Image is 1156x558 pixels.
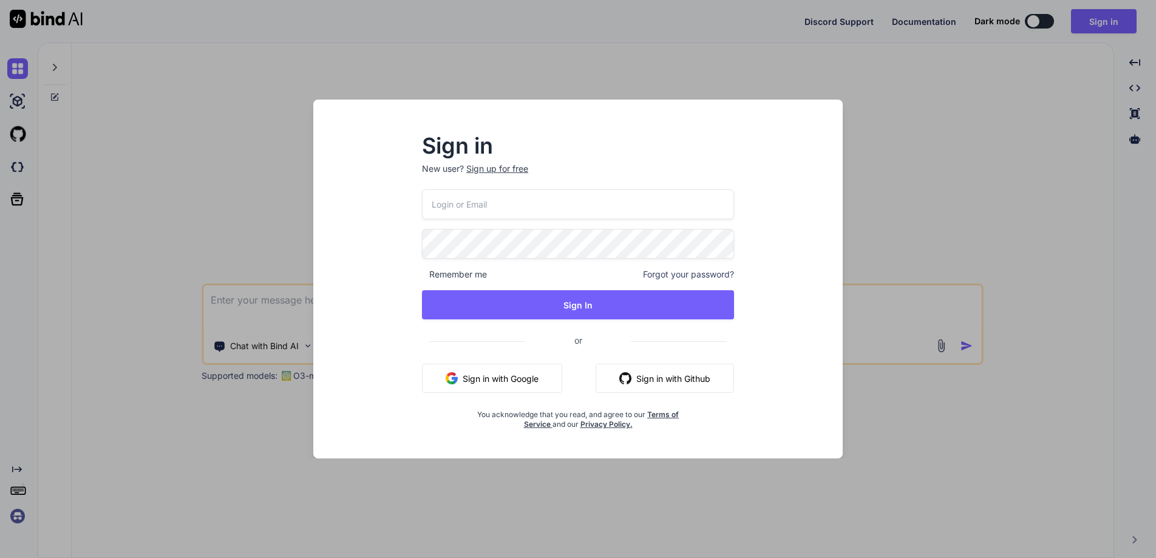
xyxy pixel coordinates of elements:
[643,268,734,281] span: Forgot your password?
[596,364,734,393] button: Sign in with Github
[580,420,633,429] a: Privacy Policy.
[422,364,562,393] button: Sign in with Google
[446,372,458,384] img: google
[422,136,734,155] h2: Sign in
[619,372,631,384] img: github
[474,403,682,429] div: You acknowledge that you read, and agree to our and our
[526,325,631,355] span: or
[422,189,734,219] input: Login or Email
[422,268,487,281] span: Remember me
[422,163,734,189] p: New user?
[422,290,734,319] button: Sign In
[524,410,679,429] a: Terms of Service
[466,163,528,175] div: Sign up for free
